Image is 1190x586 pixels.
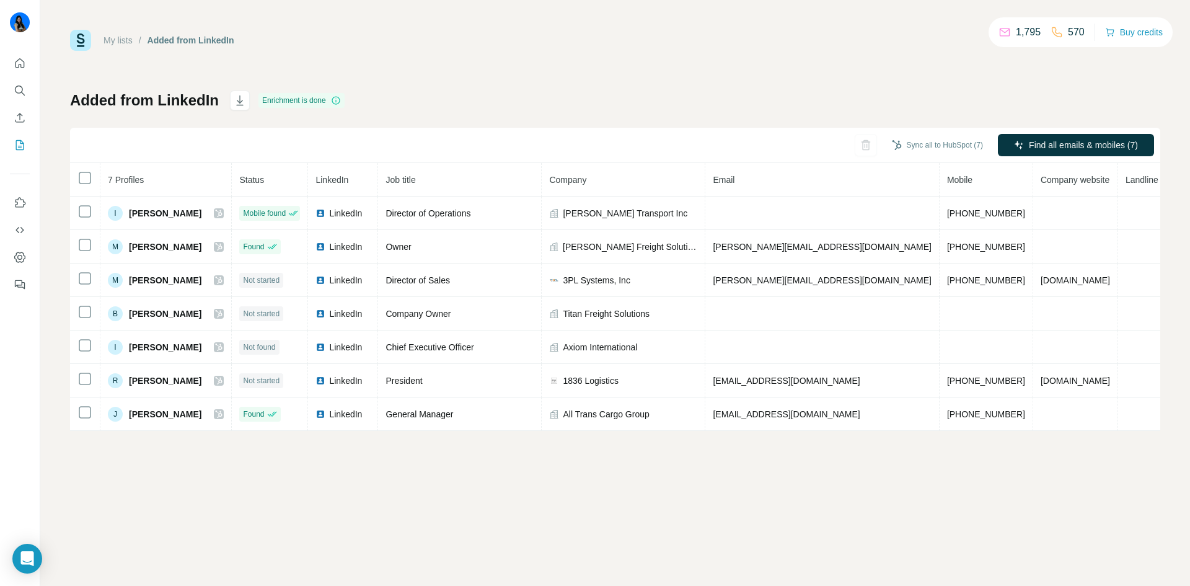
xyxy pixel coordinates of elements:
[386,242,411,252] span: Owner
[129,308,201,320] span: [PERSON_NAME]
[10,246,30,269] button: Dashboard
[10,52,30,74] button: Quick start
[243,275,280,286] span: Not started
[10,273,30,296] button: Feedback
[243,342,275,353] span: Not found
[386,275,449,285] span: Director of Sales
[563,408,649,420] span: All Trans Cargo Group
[10,79,30,102] button: Search
[315,409,325,419] img: LinkedIn logo
[947,242,1025,252] span: [PHONE_NUMBER]
[386,208,470,218] span: Director of Operations
[129,408,201,420] span: [PERSON_NAME]
[329,375,362,387] span: LinkedIn
[108,206,123,221] div: I
[243,409,264,420] span: Found
[947,275,1025,285] span: [PHONE_NUMBER]
[70,91,219,110] h1: Added from LinkedIn
[108,373,123,388] div: R
[947,376,1025,386] span: [PHONE_NUMBER]
[713,409,860,419] span: [EMAIL_ADDRESS][DOMAIN_NAME]
[315,275,325,285] img: LinkedIn logo
[315,175,348,185] span: LinkedIn
[1068,25,1085,40] p: 570
[139,34,141,47] li: /
[386,175,415,185] span: Job title
[239,175,264,185] span: Status
[70,30,91,51] img: Surfe Logo
[243,308,280,319] span: Not started
[329,207,362,220] span: LinkedIn
[998,134,1154,156] button: Find all emails & mobiles (7)
[315,208,325,218] img: LinkedIn logo
[329,308,362,320] span: LinkedIn
[329,341,362,353] span: LinkedIn
[108,239,123,254] div: M
[1041,376,1110,386] span: [DOMAIN_NAME]
[10,107,30,129] button: Enrich CSV
[108,340,123,355] div: I
[108,306,123,321] div: B
[315,342,325,352] img: LinkedIn logo
[947,208,1025,218] span: [PHONE_NUMBER]
[713,175,734,185] span: Email
[329,408,362,420] span: LinkedIn
[129,241,201,253] span: [PERSON_NAME]
[713,275,931,285] span: [PERSON_NAME][EMAIL_ADDRESS][DOMAIN_NAME]
[129,274,201,286] span: [PERSON_NAME]
[258,93,345,108] div: Enrichment is done
[1041,175,1109,185] span: Company website
[1105,24,1163,41] button: Buy credits
[549,275,559,285] img: company-logo
[10,192,30,214] button: Use Surfe on LinkedIn
[129,207,201,220] span: [PERSON_NAME]
[243,208,286,219] span: Mobile found
[315,309,325,319] img: LinkedIn logo
[563,274,630,286] span: 3PL Systems, Inc
[549,175,586,185] span: Company
[1016,25,1041,40] p: 1,795
[1041,275,1110,285] span: [DOMAIN_NAME]
[386,309,451,319] span: Company Owner
[315,242,325,252] img: LinkedIn logo
[947,175,972,185] span: Mobile
[947,409,1025,419] span: [PHONE_NUMBER]
[10,12,30,32] img: Avatar
[243,375,280,386] span: Not started
[108,407,123,422] div: J
[386,409,453,419] span: General Manager
[563,341,637,353] span: Axiom International
[1126,175,1158,185] span: Landline
[563,375,619,387] span: 1836 Logistics
[129,341,201,353] span: [PERSON_NAME]
[108,273,123,288] div: M
[329,274,362,286] span: LinkedIn
[12,544,42,574] div: Open Intercom Messenger
[148,34,234,47] div: Added from LinkedIn
[713,242,931,252] span: [PERSON_NAME][EMAIL_ADDRESS][DOMAIN_NAME]
[563,241,697,253] span: [PERSON_NAME] Freight Solutions
[10,134,30,156] button: My lists
[563,308,650,320] span: Titan Freight Solutions
[549,376,559,386] img: company-logo
[386,376,422,386] span: President
[315,376,325,386] img: LinkedIn logo
[713,376,860,386] span: [EMAIL_ADDRESS][DOMAIN_NAME]
[104,35,133,45] a: My lists
[108,175,144,185] span: 7 Profiles
[883,136,992,154] button: Sync all to HubSpot (7)
[386,342,474,352] span: Chief Executive Officer
[10,219,30,241] button: Use Surfe API
[563,207,687,220] span: [PERSON_NAME] Transport Inc
[129,375,201,387] span: [PERSON_NAME]
[243,241,264,252] span: Found
[329,241,362,253] span: LinkedIn
[1029,139,1138,151] span: Find all emails & mobiles (7)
